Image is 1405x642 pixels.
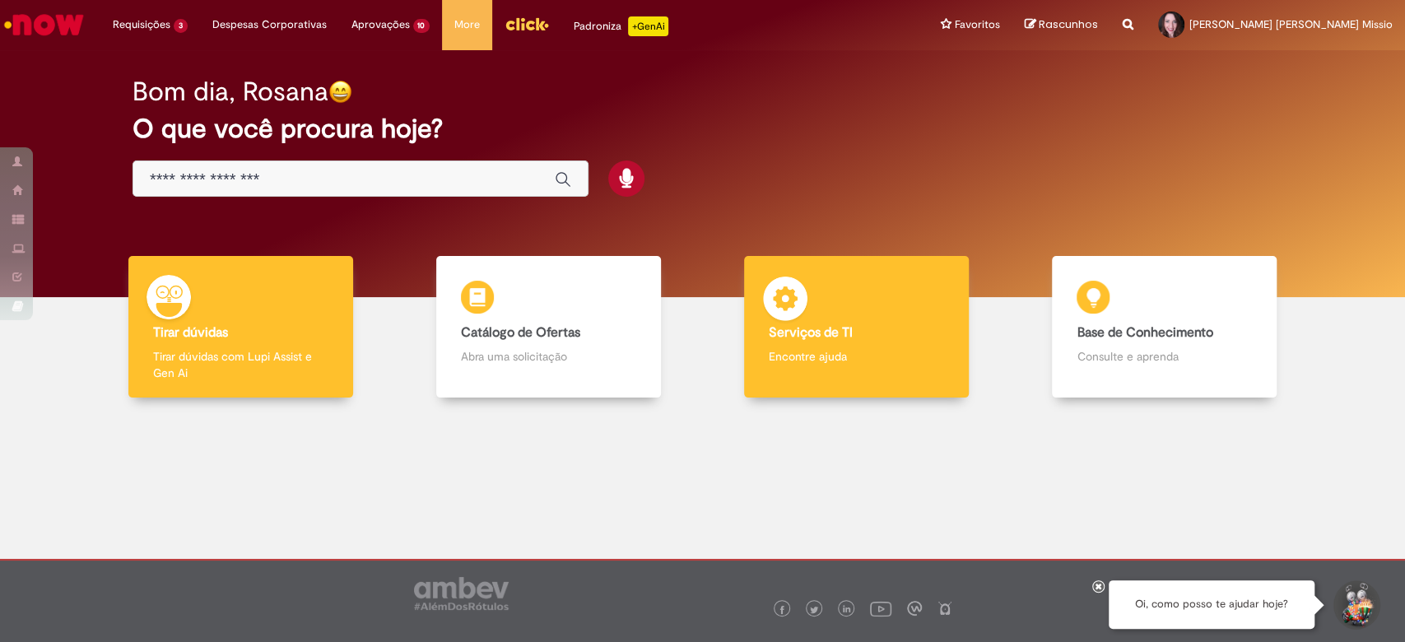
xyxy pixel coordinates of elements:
a: Base de Conhecimento Consulte e aprenda [1011,256,1319,398]
p: Tirar dúvidas com Lupi Assist e Gen Ai [153,348,328,381]
p: Abra uma solicitação [461,348,636,365]
p: +GenAi [628,16,668,36]
a: Rascunhos [1025,17,1098,33]
img: logo_footer_workplace.png [907,601,922,616]
span: Despesas Corporativas [212,16,327,33]
p: Consulte e aprenda [1077,348,1252,365]
b: Catálogo de Ofertas [461,324,580,341]
b: Tirar dúvidas [153,324,228,341]
img: logo_footer_naosei.png [937,601,952,616]
img: logo_footer_twitter.png [810,606,818,614]
img: logo_footer_youtube.png [870,598,891,619]
span: More [454,16,480,33]
b: Serviços de TI [769,324,853,341]
span: [PERSON_NAME] [PERSON_NAME] Missio [1189,17,1393,31]
h2: O que você procura hoje? [133,114,1272,143]
span: Requisições [113,16,170,33]
button: Iniciar Conversa de Suporte [1331,580,1380,630]
img: click_logo_yellow_360x200.png [505,12,549,36]
span: Rascunhos [1039,16,1098,32]
span: 10 [413,19,430,33]
h2: Bom dia, Rosana [133,77,328,106]
img: logo_footer_facebook.png [778,606,786,614]
img: happy-face.png [328,80,352,104]
span: 3 [174,19,188,33]
b: Base de Conhecimento [1077,324,1212,341]
span: Aprovações [351,16,410,33]
a: Serviços de TI Encontre ajuda [703,256,1011,398]
span: Favoritos [955,16,1000,33]
img: logo_footer_ambev_rotulo_gray.png [414,577,509,610]
div: Oi, como posso te ajudar hoje? [1109,580,1314,629]
p: Encontre ajuda [769,348,944,365]
a: Catálogo de Ofertas Abra uma solicitação [394,256,702,398]
img: ServiceNow [2,8,86,41]
img: logo_footer_linkedin.png [843,605,851,615]
a: Tirar dúvidas Tirar dúvidas com Lupi Assist e Gen Ai [86,256,394,398]
div: Padroniza [574,16,668,36]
